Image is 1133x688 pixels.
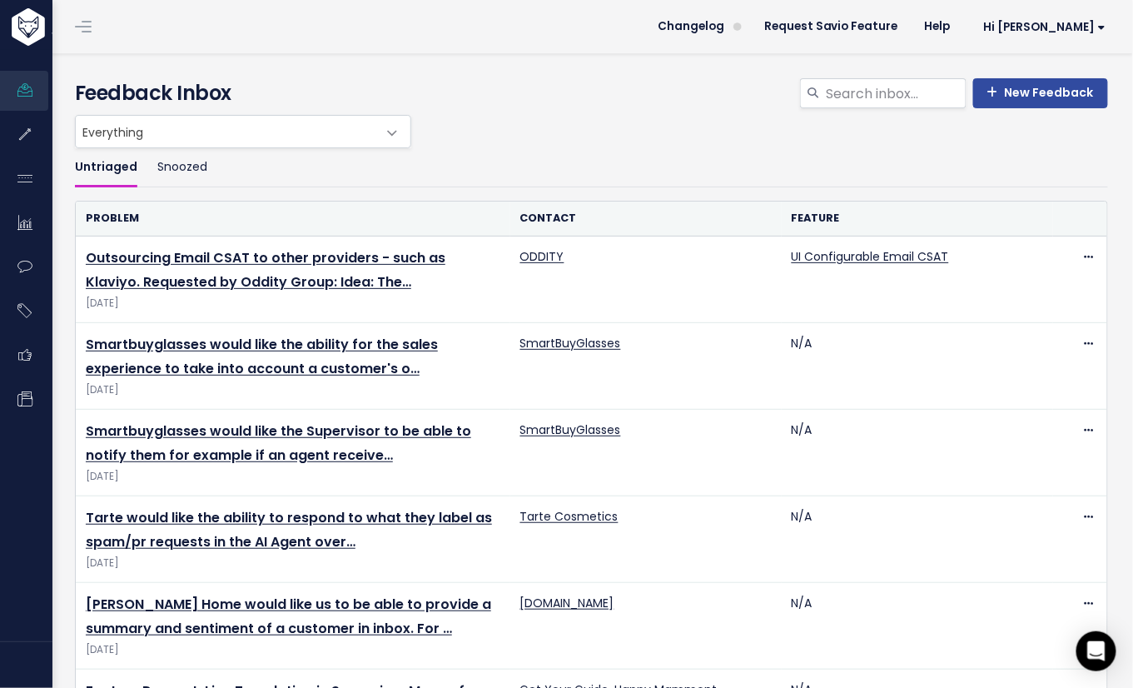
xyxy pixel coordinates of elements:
[7,8,137,46] img: logo-white.9d6f32f41409.svg
[510,202,782,236] th: Contact
[520,248,564,265] a: ODDITY
[75,78,1108,108] h4: Feedback Inbox
[86,295,500,312] span: [DATE]
[782,323,1053,410] td: N/A
[75,148,1108,187] ul: Filter feature requests
[86,381,500,399] span: [DATE]
[76,202,510,236] th: Problem
[782,410,1053,496] td: N/A
[782,583,1053,670] td: N/A
[782,202,1053,236] th: Feature
[973,78,1108,108] a: New Feedback
[76,116,377,147] span: Everything
[751,14,912,39] a: Request Savio Feature
[984,21,1106,33] span: Hi [PERSON_NAME]
[520,595,614,611] a: [DOMAIN_NAME]
[86,555,500,572] span: [DATE]
[824,78,967,108] input: Search inbox...
[782,496,1053,583] td: N/A
[86,421,471,465] a: Smartbuyglasses would like the Supervisor to be able to notify them for example if an agent receive…
[86,335,438,378] a: Smartbuyglasses would like the ability for the sales experience to take into account a customer's o…
[86,508,492,551] a: Tarte would like the ability to respond to what they label as spam/pr requests in the AI Agent over…
[86,468,500,486] span: [DATE]
[520,508,619,525] a: Tarte Cosmetics
[658,21,724,32] span: Changelog
[520,335,621,351] a: SmartBuyGlasses
[964,14,1120,40] a: Hi [PERSON_NAME]
[86,595,491,638] a: [PERSON_NAME] Home would like us to be able to provide a summary and sentiment of a customer in i...
[86,641,500,659] span: [DATE]
[157,148,207,187] a: Snoozed
[86,248,445,292] a: Outsourcing Email CSAT to other providers - such as Klaviyo. Requested by Oddity Group: Idea: The…
[75,115,411,148] span: Everything
[520,421,621,438] a: SmartBuyGlasses
[792,248,949,265] a: UI Configurable Email CSAT
[912,14,964,39] a: Help
[75,148,137,187] a: Untriaged
[1076,631,1116,671] div: Open Intercom Messenger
